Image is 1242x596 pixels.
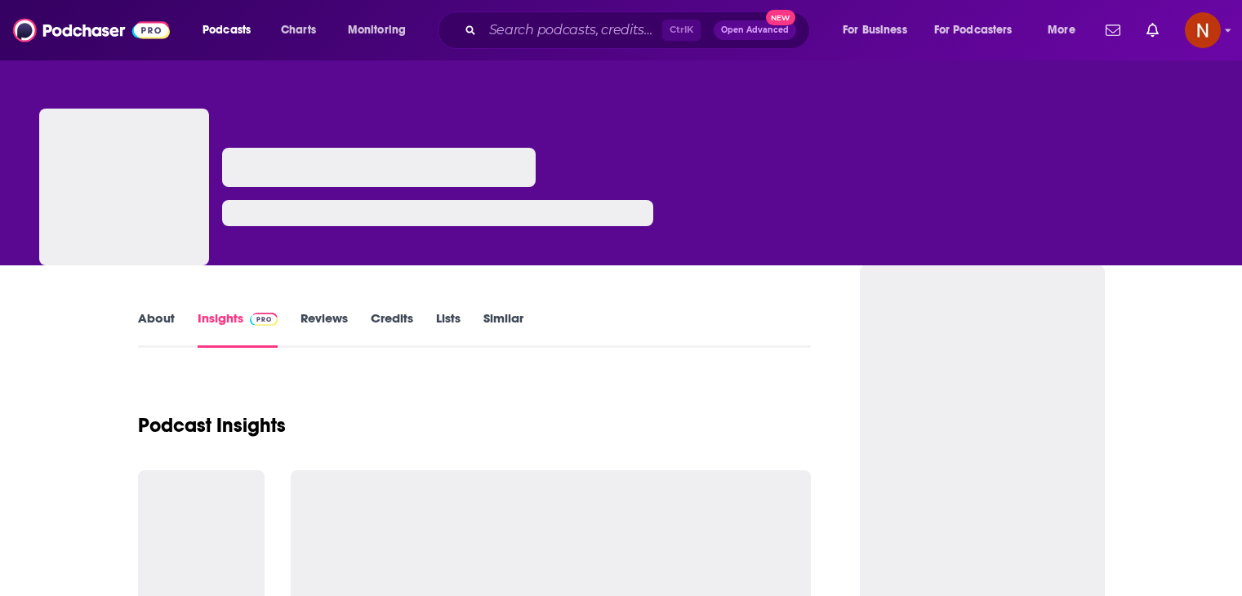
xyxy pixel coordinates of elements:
img: User Profile [1185,12,1221,48]
a: Lists [436,310,461,348]
span: Monitoring [348,19,406,42]
div: Search podcasts, credits, & more... [453,11,826,49]
a: Charts [270,17,326,43]
a: Show notifications dropdown [1099,16,1127,44]
span: Charts [281,19,316,42]
span: Podcasts [203,19,251,42]
a: Reviews [300,310,348,348]
a: Show notifications dropdown [1140,16,1165,44]
button: Show profile menu [1185,12,1221,48]
input: Search podcasts, credits, & more... [483,17,662,43]
a: Credits [371,310,413,348]
span: For Podcasters [934,19,1013,42]
button: Open AdvancedNew [714,20,796,40]
img: Podchaser - Follow, Share and Rate Podcasts [13,15,170,46]
a: InsightsPodchaser Pro [198,310,278,348]
img: Podchaser Pro [250,313,278,326]
span: More [1048,19,1075,42]
span: For Business [843,19,907,42]
span: Open Advanced [721,26,789,34]
button: open menu [924,17,1036,43]
span: Logged in as AdelNBM [1185,12,1221,48]
a: Similar [483,310,523,348]
button: open menu [336,17,427,43]
a: About [138,310,175,348]
button: open menu [831,17,928,43]
button: open menu [1036,17,1096,43]
button: open menu [191,17,272,43]
h1: Podcast Insights [138,413,286,438]
span: Ctrl K [662,20,701,41]
span: New [766,10,795,25]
